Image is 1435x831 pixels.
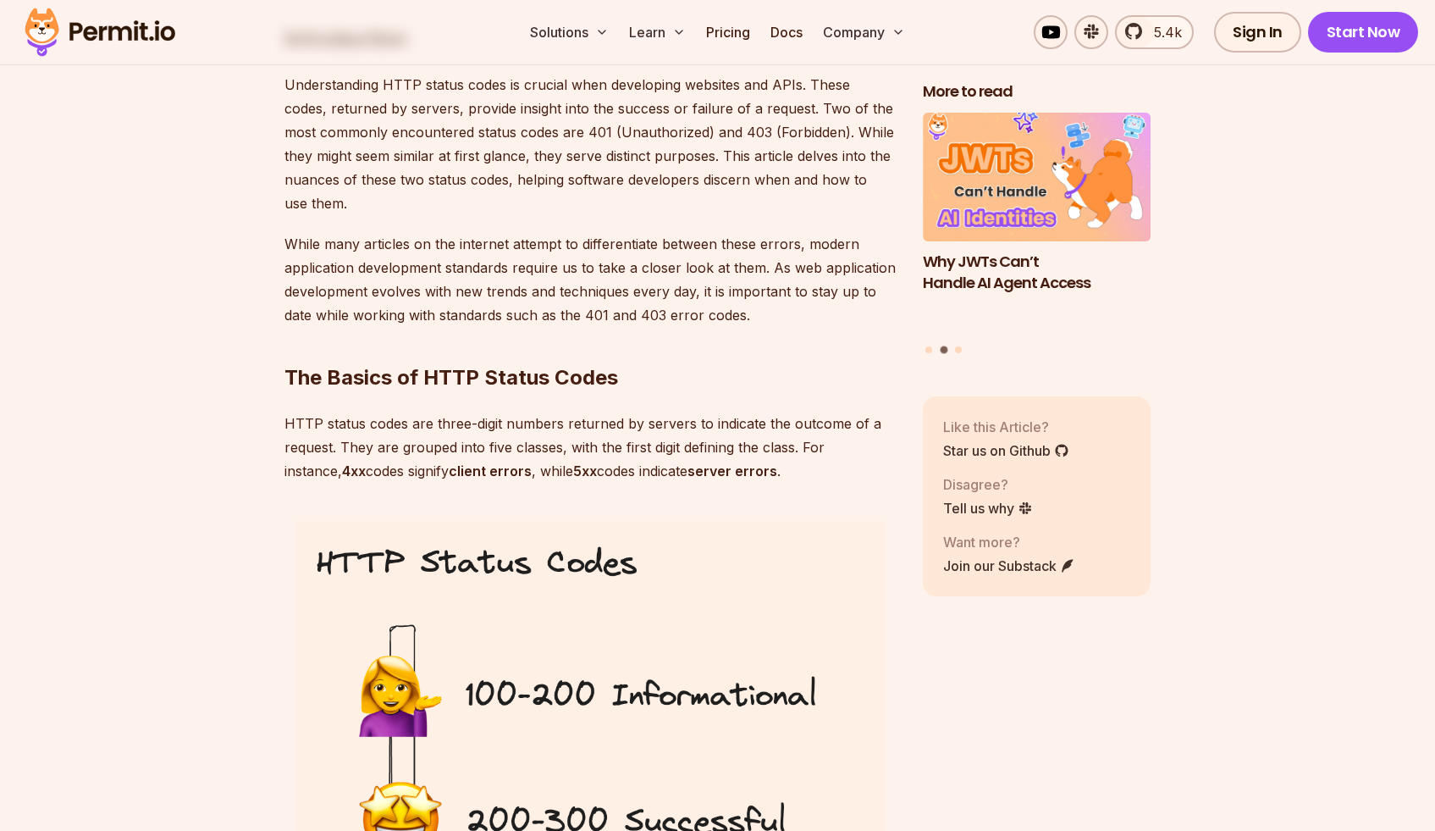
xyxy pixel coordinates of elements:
p: Want more? [943,531,1075,551]
p: Understanding HTTP status codes is crucial when developing websites and APIs. These codes, return... [284,73,896,215]
span: 5.4k [1144,22,1182,42]
a: Docs [764,15,809,49]
a: Sign In [1214,12,1301,53]
strong: client errors [449,463,532,479]
h3: Why JWTs Can’t Handle AI Agent Access [923,251,1151,293]
button: Go to slide 3 [955,346,962,352]
button: Go to slide 1 [925,346,932,352]
strong: server errors [687,463,777,479]
li: 2 of 3 [923,113,1151,335]
button: Go to slide 2 [940,346,947,353]
button: Company [816,15,912,49]
a: Tell us why [943,497,1033,518]
h2: The Basics of HTTP Status Codes [284,296,896,391]
a: Join our Substack [943,555,1075,575]
img: Why JWTs Can’t Handle AI Agent Access [923,113,1151,241]
img: Permit logo [17,3,183,61]
p: While many articles on the internet attempt to differentiate between these errors, modern applica... [284,232,896,327]
h2: More to read [923,81,1151,102]
a: Start Now [1308,12,1419,53]
div: Posts [923,113,1151,356]
p: Disagree? [943,474,1033,494]
button: Solutions [523,15,615,49]
p: Like this Article? [943,416,1069,436]
a: 5.4k [1115,15,1194,49]
a: Pricing [699,15,757,49]
a: Why JWTs Can’t Handle AI Agent AccessWhy JWTs Can’t Handle AI Agent Access [923,113,1151,335]
p: HTTP status codes are three-digit numbers returned by servers to indicate the outcome of a reques... [284,412,896,483]
button: Learn [622,15,693,49]
a: Star us on Github [943,440,1069,460]
strong: 5xx [573,463,597,479]
strong: 4xx [342,463,366,479]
